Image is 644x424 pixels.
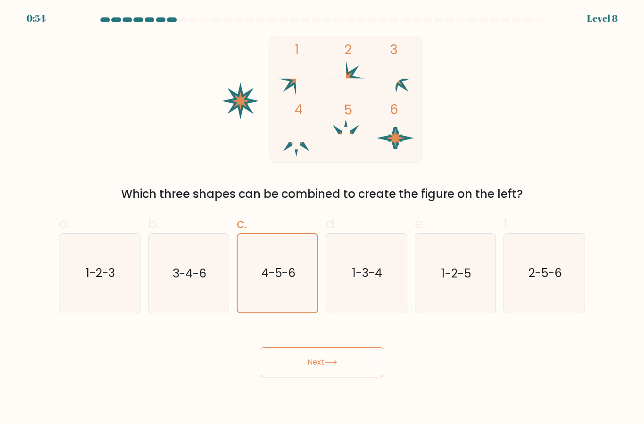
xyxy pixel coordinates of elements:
[295,100,303,119] tspan: 4
[26,11,46,25] div: 0:54
[344,101,352,119] tspan: 5
[352,265,382,282] text: 1-3-4
[390,100,398,119] tspan: 6
[441,265,471,282] text: 1-2-5
[237,214,247,233] span: c.
[261,265,296,281] text: 4-5-6
[261,347,383,377] button: Next
[148,214,159,233] span: b.
[415,214,425,233] span: e.
[528,265,562,282] text: 2-5-6
[59,214,70,233] span: a.
[344,41,352,59] tspan: 2
[86,265,115,282] text: 1-2-3
[587,11,618,25] div: Level 8
[504,214,510,233] span: f.
[65,186,579,203] div: Which three shapes can be combined to create the figure on the left?
[390,41,398,59] tspan: 3
[326,214,337,233] span: d.
[295,41,299,59] tspan: 1
[173,265,206,282] text: 3-4-6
